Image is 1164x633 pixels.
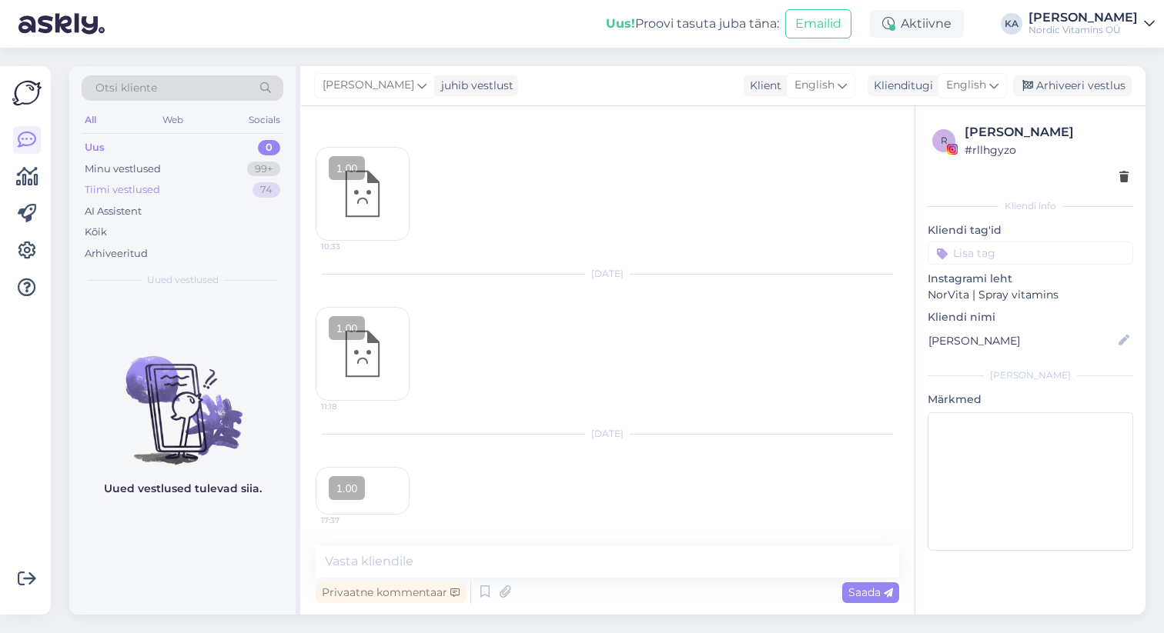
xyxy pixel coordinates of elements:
[247,162,280,177] div: 99+
[965,123,1129,142] div: [PERSON_NAME]
[321,515,379,526] span: 17:37
[606,16,635,31] b: Uus!
[1029,24,1138,36] div: Nordic Vitamins OÜ
[794,77,835,94] span: English
[316,267,899,281] div: [DATE]
[928,199,1133,213] div: Kliendi info
[965,142,1129,158] div: # rllhgyzo
[868,78,933,94] div: Klienditugi
[785,9,851,38] button: Emailid
[69,328,296,467] img: No chats
[928,242,1133,265] input: Lisa tag
[1029,12,1155,36] a: [PERSON_NAME]Nordic Vitamins OÜ
[321,401,379,412] span: 11:18
[848,585,893,599] span: Saada
[316,427,899,441] div: [DATE]
[928,271,1133,287] p: Instagrami leht
[246,110,283,130] div: Socials
[870,10,964,38] div: Aktiivne
[928,368,1133,382] div: [PERSON_NAME]
[316,582,466,603] div: Privaatne kommentaar
[321,241,379,252] span: 10:33
[85,182,160,198] div: Tiimi vestlused
[104,481,262,497] p: Uued vestlused tulevad siia.
[1029,12,1138,24] div: [PERSON_NAME]
[744,78,781,94] div: Klient
[1001,13,1022,35] div: KA
[12,78,42,108] img: Askly Logo
[82,110,99,130] div: All
[258,140,280,155] div: 0
[928,391,1133,408] p: Märkmed
[323,77,414,94] span: [PERSON_NAME]
[928,332,1115,349] input: Lisa nimi
[435,78,513,94] div: juhib vestlust
[85,140,105,155] div: Uus
[147,273,219,287] span: Uued vestlused
[928,222,1133,238] p: Kliendi tag'id
[941,135,948,146] span: r
[606,15,779,33] div: Proovi tasuta juba täna:
[1013,75,1132,96] div: Arhiveeri vestlus
[85,225,107,240] div: Kõik
[85,162,161,177] div: Minu vestlused
[928,287,1133,303] p: NorVita | Spray vitamins
[95,80,157,96] span: Otsi kliente
[946,77,986,94] span: English
[253,182,280,198] div: 74
[159,110,186,130] div: Web
[85,246,148,262] div: Arhiveeritud
[928,309,1133,325] p: Kliendi nimi
[85,204,142,219] div: AI Assistent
